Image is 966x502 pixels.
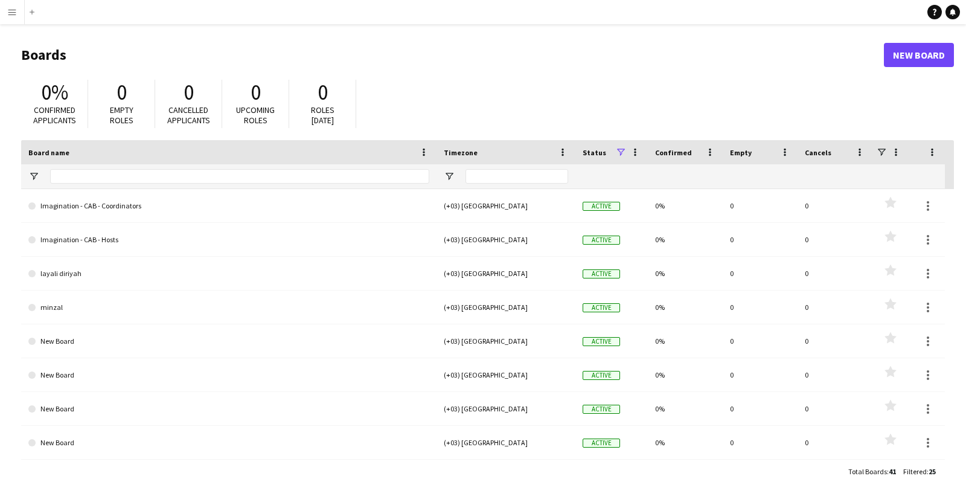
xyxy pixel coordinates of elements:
[648,257,723,290] div: 0%
[723,291,798,324] div: 0
[648,324,723,358] div: 0%
[28,189,429,223] a: Imagination - CAB - Coordinators
[437,223,575,256] div: (+03) [GEOGRAPHIC_DATA]
[648,392,723,425] div: 0%
[28,291,429,324] a: minzal
[167,105,210,126] span: Cancelled applicants
[28,257,429,291] a: layali diriyah
[848,467,887,476] span: Total Boards
[805,148,831,157] span: Cancels
[648,291,723,324] div: 0%
[723,189,798,222] div: 0
[318,79,328,106] span: 0
[583,405,620,414] span: Active
[798,358,872,391] div: 0
[583,337,620,346] span: Active
[437,358,575,391] div: (+03) [GEOGRAPHIC_DATA]
[41,79,68,106] span: 0%
[648,223,723,256] div: 0%
[117,79,127,106] span: 0
[465,169,568,184] input: Timezone Filter Input
[798,392,872,425] div: 0
[28,324,429,358] a: New Board
[798,257,872,290] div: 0
[648,358,723,391] div: 0%
[730,148,752,157] span: Empty
[798,189,872,222] div: 0
[311,105,334,126] span: Roles [DATE]
[889,467,896,476] span: 41
[28,426,429,460] a: New Board
[798,324,872,358] div: 0
[28,392,429,426] a: New Board
[884,43,954,67] a: New Board
[437,189,575,222] div: (+03) [GEOGRAPHIC_DATA]
[723,257,798,290] div: 0
[437,291,575,324] div: (+03) [GEOGRAPHIC_DATA]
[583,236,620,245] span: Active
[437,426,575,459] div: (+03) [GEOGRAPHIC_DATA]
[723,426,798,459] div: 0
[583,439,620,448] span: Active
[583,303,620,312] span: Active
[903,467,927,476] span: Filtered
[21,46,884,64] h1: Boards
[28,148,69,157] span: Board name
[444,171,455,182] button: Open Filter Menu
[903,460,936,483] div: :
[184,79,194,106] span: 0
[798,426,872,459] div: 0
[583,269,620,278] span: Active
[444,148,478,157] span: Timezone
[723,324,798,358] div: 0
[251,79,261,106] span: 0
[437,257,575,290] div: (+03) [GEOGRAPHIC_DATA]
[848,460,896,483] div: :
[723,223,798,256] div: 0
[110,105,133,126] span: Empty roles
[583,371,620,380] span: Active
[798,291,872,324] div: 0
[437,392,575,425] div: (+03) [GEOGRAPHIC_DATA]
[437,324,575,358] div: (+03) [GEOGRAPHIC_DATA]
[28,223,429,257] a: Imagination - CAB - Hosts
[236,105,275,126] span: Upcoming roles
[655,148,692,157] span: Confirmed
[583,148,606,157] span: Status
[648,426,723,459] div: 0%
[798,223,872,256] div: 0
[50,169,429,184] input: Board name Filter Input
[723,392,798,425] div: 0
[723,358,798,391] div: 0
[28,358,429,392] a: New Board
[929,467,936,476] span: 25
[33,105,76,126] span: Confirmed applicants
[28,171,39,182] button: Open Filter Menu
[583,202,620,211] span: Active
[648,189,723,222] div: 0%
